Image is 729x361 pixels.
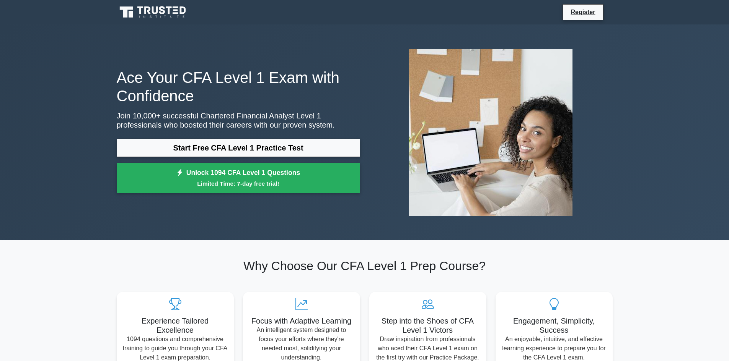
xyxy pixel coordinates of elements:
a: Start Free CFA Level 1 Practice Test [117,139,360,157]
h5: Step into the Shoes of CFA Level 1 Victors [375,316,480,335]
h5: Focus with Adaptive Learning [249,316,354,325]
h5: Engagement, Simplicity, Success [502,316,607,335]
h1: Ace Your CFA Level 1 Exam with Confidence [117,68,360,105]
a: Register [566,7,600,17]
h2: Why Choose Our CFA Level 1 Prep Course? [117,259,613,273]
a: Unlock 1094 CFA Level 1 QuestionsLimited Time: 7-day free trial! [117,163,360,193]
h5: Experience Tailored Excellence [123,316,228,335]
small: Limited Time: 7-day free trial! [126,179,351,188]
p: Join 10,000+ successful Chartered Financial Analyst Level 1 professionals who boosted their caree... [117,111,360,130]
